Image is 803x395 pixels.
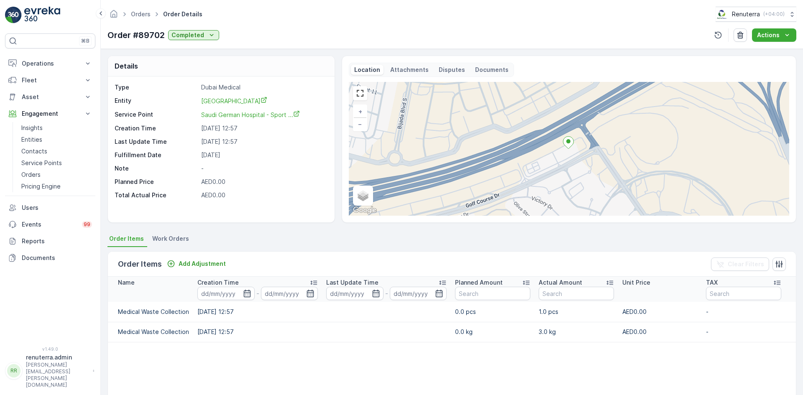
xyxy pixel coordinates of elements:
a: Entities [18,134,95,145]
p: Events [22,220,77,229]
p: Reports [22,237,92,245]
p: Location [354,66,380,74]
p: ( +04:00 ) [763,11,785,18]
p: Documents [22,254,92,262]
p: Actions [757,31,780,39]
p: Note [115,164,198,173]
span: − [358,120,362,127]
input: Search [706,287,781,300]
p: Users [22,204,92,212]
p: Engagement [22,110,79,118]
button: Clear Filters [711,257,769,271]
td: [DATE] 12:57 [193,302,322,322]
input: Search [539,287,614,300]
span: AED0.00 [622,308,647,315]
span: [GEOGRAPHIC_DATA] [201,97,267,104]
p: [DATE] 12:57 [201,124,326,133]
p: Name [118,278,135,287]
button: Actions [752,28,796,42]
p: Total Actual Price [115,191,166,199]
a: Events99 [5,216,95,233]
span: + [358,108,362,115]
p: Documents [475,66,509,74]
button: Completed [168,30,219,40]
p: Operations [22,59,79,68]
span: AED0.00 [201,178,225,185]
p: Fulfillment Date [115,151,198,159]
p: Actual Amount [539,278,582,287]
a: Orders [18,169,95,181]
span: Work Orders [152,234,189,243]
td: 0.0 pcs [451,302,534,322]
td: - [702,322,785,342]
a: Saudi German Hospital - Sport ... [201,110,300,119]
p: Entity [115,97,198,105]
p: Planned Amount [455,278,503,287]
p: [DATE] 12:57 [201,138,326,146]
p: 99 [84,221,90,228]
button: Operations [5,55,95,72]
p: [DATE] [201,151,326,159]
td: Medical Waste Collection [108,322,193,342]
p: Dubai Medical [201,83,326,92]
td: - [702,302,785,322]
span: AED0.00 [201,191,225,199]
button: Fleet [5,72,95,89]
a: Saudi German Hospital [201,97,326,105]
p: Type [115,83,198,92]
td: 3.0 kg [534,322,618,342]
p: renuterra.admin [26,353,89,362]
td: 0.0 kg [451,322,534,342]
p: Order #89702 [107,29,165,41]
p: Order Items [118,258,162,270]
div: RR [7,364,20,377]
span: AED0.00 [622,328,647,335]
p: Clear Filters [728,260,764,268]
p: TAX [706,278,718,287]
a: Pricing Engine [18,181,95,192]
button: Engagement [5,105,95,122]
img: logo [5,7,22,23]
input: dd/mm/yyyy [261,287,318,300]
input: dd/mm/yyyy [326,287,384,300]
input: Search [455,287,530,300]
a: Reports [5,233,95,250]
p: Asset [22,93,79,101]
a: Users [5,199,95,216]
p: Details [115,61,138,71]
p: Service Point [115,110,198,119]
span: Order Details [161,10,204,18]
td: [DATE] 12:57 [193,322,322,342]
p: Renuterra [732,10,760,18]
a: Zoom In [354,105,366,118]
a: Open this area in Google Maps (opens a new window) [351,205,378,216]
a: Contacts [18,145,95,157]
a: Orders [131,10,151,18]
a: Zoom Out [354,118,366,130]
p: Creation Time [115,124,198,133]
input: dd/mm/yyyy [197,287,255,300]
span: Order Items [109,234,144,243]
td: 1.0 pcs [534,302,618,322]
p: Entities [21,135,42,144]
p: Service Points [21,159,62,167]
span: Saudi German Hospital - Sport ... [201,111,300,118]
p: Last Update Time [115,138,198,146]
p: Orders [21,171,41,179]
p: Creation Time [197,278,239,287]
p: Pricing Engine [21,182,61,191]
a: Layers [354,186,372,205]
p: ⌘B [81,38,90,44]
a: Service Points [18,157,95,169]
td: Medical Waste Collection [108,302,193,322]
p: Last Update Time [326,278,378,287]
span: v 1.49.0 [5,347,95,352]
img: logo_light-DOdMpM7g.png [24,7,60,23]
button: Add Adjustment [164,259,229,269]
a: Documents [5,250,95,266]
p: Attachments [390,66,429,74]
p: Contacts [21,147,47,155]
p: Insights [21,124,43,132]
p: Add Adjustment [179,260,226,268]
input: dd/mm/yyyy [390,287,447,300]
